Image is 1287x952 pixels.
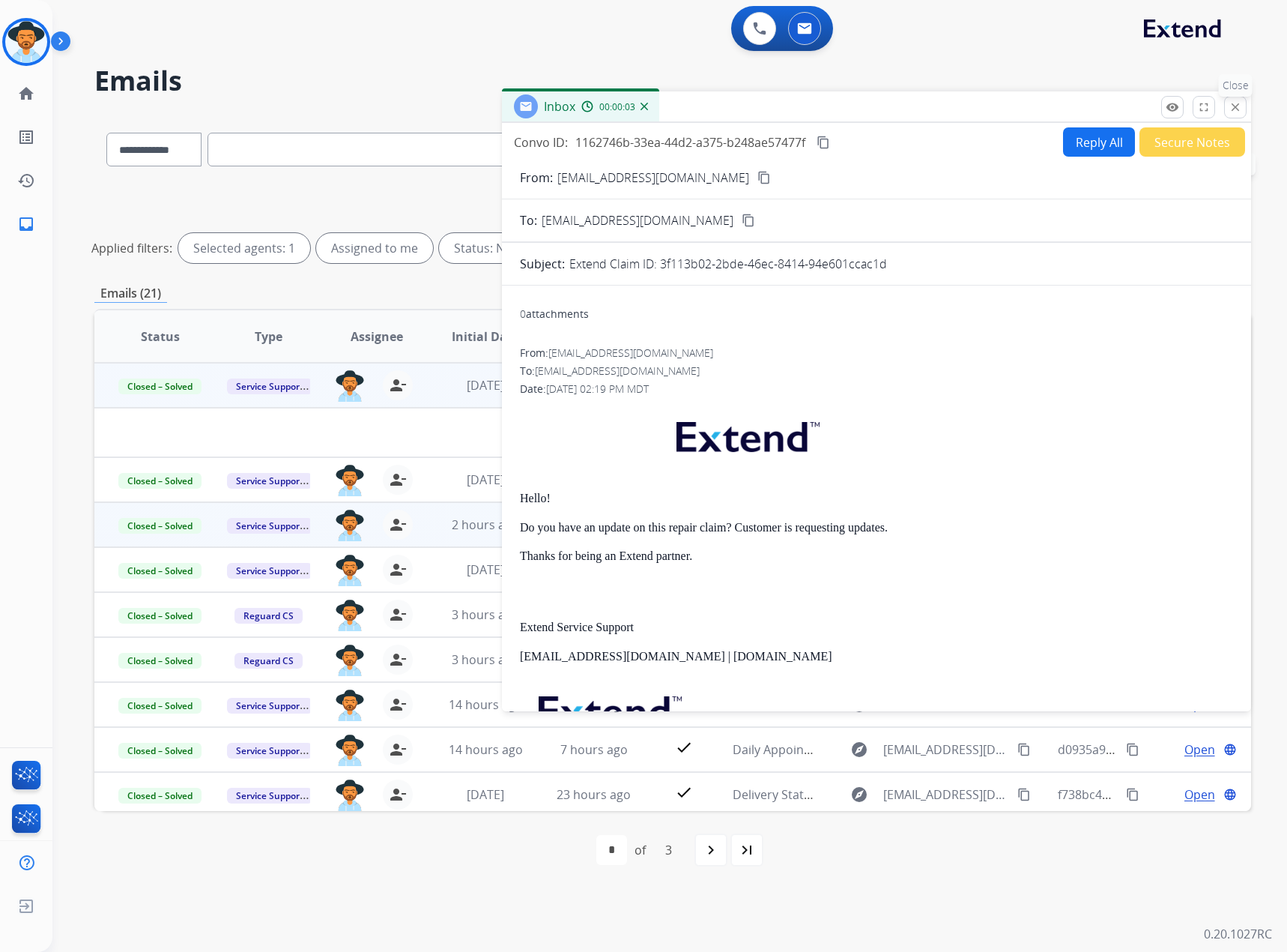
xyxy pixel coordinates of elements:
[733,786,935,803] span: Delivery Status Notification (Failure)
[389,471,407,489] mat-icon: person_remove
[883,741,1010,759] span: [EMAIL_ADDRESS][DOMAIN_NAME]
[335,465,365,496] img: agent-avatar
[514,133,568,151] p: Convo ID:
[675,783,693,801] mat-icon: check
[452,328,519,346] span: Initial Date
[546,382,649,396] span: [DATE] 02:19 PM MDT
[520,492,1233,505] p: Hello!
[389,786,407,804] mat-icon: person_remove
[227,788,312,804] span: Service Support
[1017,788,1031,801] mat-icon: content_copy
[548,346,713,360] span: [EMAIL_ADDRESS][DOMAIN_NAME]
[883,786,1010,804] span: [EMAIL_ADDRESS][DOMAIN_NAME]
[5,21,47,63] img: avatar
[850,786,868,804] mat-icon: explore
[1197,100,1211,114] mat-icon: fullscreen
[91,239,172,257] p: Applied filters:
[94,284,167,303] p: Emails (21)
[316,233,433,263] div: Assigned to me
[17,172,35,190] mat-icon: history
[757,171,771,184] mat-icon: content_copy
[227,473,312,489] span: Service Support
[467,561,504,578] span: [DATE]
[439,233,597,263] div: Status: New - Initial
[742,214,755,227] mat-icon: content_copy
[335,600,365,631] img: agent-avatar
[467,786,504,803] span: [DATE]
[227,563,312,579] span: Service Support
[335,555,365,586] img: agent-avatar
[118,563,202,579] span: Closed – Solved
[1184,786,1215,804] span: Open
[467,472,504,488] span: [DATE]
[1224,96,1247,118] button: Close
[1229,100,1242,114] mat-icon: close
[335,735,365,766] img: agent-avatar
[227,698,312,714] span: Service Support
[569,255,887,273] p: Extend Claim ID: 3f113b02-2bde-46ec-8414-94e601ccac1d
[17,128,35,146] mat-icon: list_alt
[520,307,526,321] span: 0
[389,516,407,534] mat-icon: person_remove
[817,136,830,149] mat-icon: content_copy
[520,382,1233,397] div: Date:
[94,66,1251,96] h2: Emails
[467,377,504,394] span: [DATE]
[118,788,202,804] span: Closed – Solved
[1063,127,1135,157] button: Reply All
[702,841,720,859] mat-icon: navigate_next
[733,741,1000,758] span: Daily Appointment Report for Extend on [DATE]
[1139,127,1245,157] button: Secure Notes
[1184,741,1215,759] span: Open
[520,650,1233,663] p: [EMAIL_ADDRESS][DOMAIN_NAME] | [DOMAIN_NAME]
[520,549,1233,563] p: Thanks for being an Extend partner.
[255,328,282,346] span: Type
[389,696,407,714] mat-icon: person_remove
[178,233,310,263] div: Selected agents: 1
[389,561,407,579] mat-icon: person_remove
[227,743,312,759] span: Service Support
[1126,743,1139,756] mat-icon: content_copy
[520,255,565,273] p: Subject:
[520,169,553,187] p: From:
[635,841,646,859] div: of
[351,328,403,346] span: Assignee
[1204,925,1272,943] p: 0.20.1027RC
[227,518,312,534] span: Service Support
[389,741,407,759] mat-icon: person_remove
[118,518,202,534] span: Closed – Solved
[542,211,733,229] span: [EMAIL_ADDRESS][DOMAIN_NAME]
[1223,743,1237,756] mat-icon: language
[118,379,202,394] span: Closed – Solved
[118,653,202,669] span: Closed – Solved
[738,841,756,859] mat-icon: last_page
[335,510,365,541] img: agent-avatar
[535,364,700,378] span: [EMAIL_ADDRESS][DOMAIN_NAME]
[1126,788,1139,801] mat-icon: content_copy
[675,738,693,756] mat-icon: check
[118,743,202,759] span: Closed – Solved
[335,690,365,721] img: agent-avatar
[1017,743,1031,756] mat-icon: content_copy
[335,645,365,676] img: agent-avatar
[520,678,697,738] img: extend.png
[1166,100,1179,114] mat-icon: remove_red_eye
[335,370,365,402] img: agent-avatar
[653,835,684,865] div: 3
[118,473,202,489] span: Closed – Solved
[575,134,805,151] span: 1162746b-33ea-44d2-a375-b248ae57477f
[599,101,635,113] span: 00:00:03
[452,516,519,533] span: 2 hours ago
[389,376,407,394] mat-icon: person_remove
[335,780,365,811] img: agent-avatar
[141,328,180,346] span: Status
[389,651,407,669] mat-icon: person_remove
[658,404,835,463] img: extend.png
[557,786,631,803] span: 23 hours ago
[1219,74,1253,97] p: Close
[560,741,628,758] span: 7 hours ago
[452,651,519,668] span: 3 hours ago
[520,364,1233,379] div: To:
[557,169,749,187] p: [EMAIL_ADDRESS][DOMAIN_NAME]
[118,608,202,624] span: Closed – Solved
